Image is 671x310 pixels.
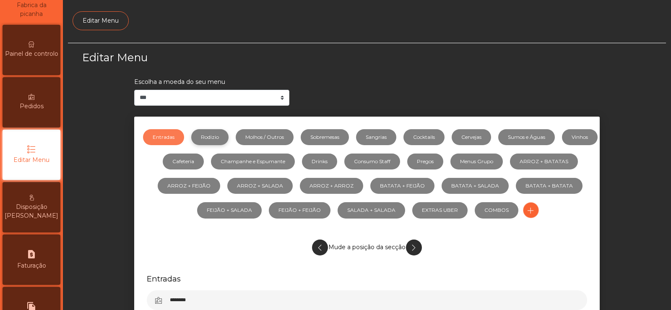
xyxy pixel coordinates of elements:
[5,203,58,220] span: Disposição [PERSON_NAME]
[269,202,330,218] a: FEIJÃO + FEIJÃO
[163,154,204,169] a: Cafeteria
[516,178,583,194] a: BATATA + BATATA
[412,202,468,218] a: EXTRAS UBER
[450,154,503,169] a: Menus Grupo
[143,129,184,145] a: Entradas
[82,50,365,65] h3: Editar Menu
[510,154,578,169] a: ARROZ + BATATAS
[227,178,293,194] a: ARROZ + SALADA
[13,156,49,164] span: Editar Menu
[147,274,587,284] h5: Entradas
[5,49,58,58] span: Painel de controlo
[498,129,555,145] a: Sumos e Águas
[236,129,294,145] a: Molhos / Outros
[26,249,36,259] i: request_page
[452,129,491,145] a: Cervejas
[403,129,445,145] a: Cocktails
[338,202,405,218] a: SALADA + SALADA
[20,102,44,111] span: Pedidos
[356,129,396,145] a: Sangrias
[442,178,509,194] a: BATATA + SALADA
[73,11,129,30] a: Editar Menu
[211,154,295,169] a: Champanhe e Espumante
[17,261,46,270] span: Faturação
[300,178,363,194] a: ARROZ + ARROZ
[158,178,220,194] a: ARROZ + FEIJÃO
[302,154,337,169] a: Drinks
[301,129,349,145] a: Sobremesas
[147,235,587,260] div: Mude a posição da secção
[197,202,262,218] a: FEIJÃO + SALADA
[407,154,443,169] a: Pregos
[191,129,229,145] a: Rodizio
[344,154,400,169] a: Consumo Staff
[370,178,434,194] a: BATATA + FEIJÃO
[475,202,518,218] a: COMBOS
[562,129,598,145] a: Vinhos
[134,78,225,86] label: Escolha a moeda do seu menu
